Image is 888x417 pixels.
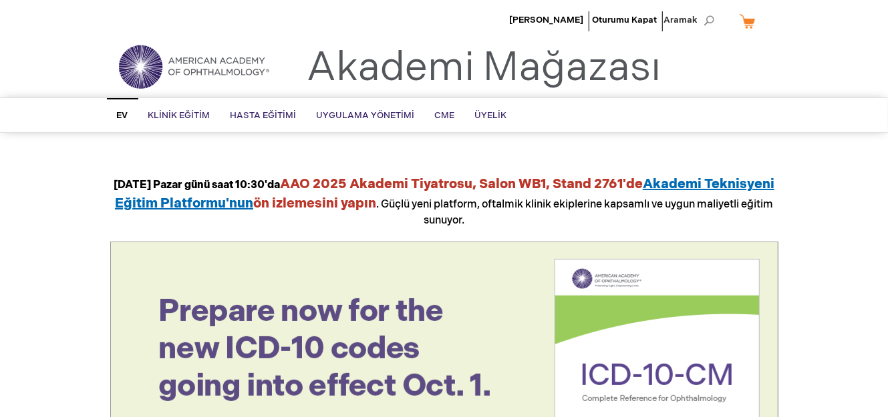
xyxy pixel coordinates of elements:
a: Akademi Teknisyeni Eğitim Platformu'nun [115,176,774,212]
font: Uygulama Yönetimi [317,110,415,121]
font: ön izlemesini yapın [253,195,376,212]
font: . Güçlü yeni platform, oftalmik klinik ekiplerine kapsamlı ve uygun maliyetli eğitim sunuyor. [376,198,773,227]
a: Akademi Mağazası [307,44,661,92]
a: Oturumu Kapat [593,15,657,25]
font: CME [435,110,455,121]
font: Üyelik [475,110,507,121]
font: Aramak [664,15,698,25]
font: Ev [117,110,128,121]
font: AAO 2025 Akademi Tiyatrosu, Salon WB1, Stand 2761'de [280,176,643,192]
font: Hasta Eğitimi [231,110,297,121]
font: Klinik Eğitim [148,110,210,121]
a: [PERSON_NAME] [510,15,584,25]
font: [DATE] Pazar günü saat 10:30'da [114,179,280,191]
